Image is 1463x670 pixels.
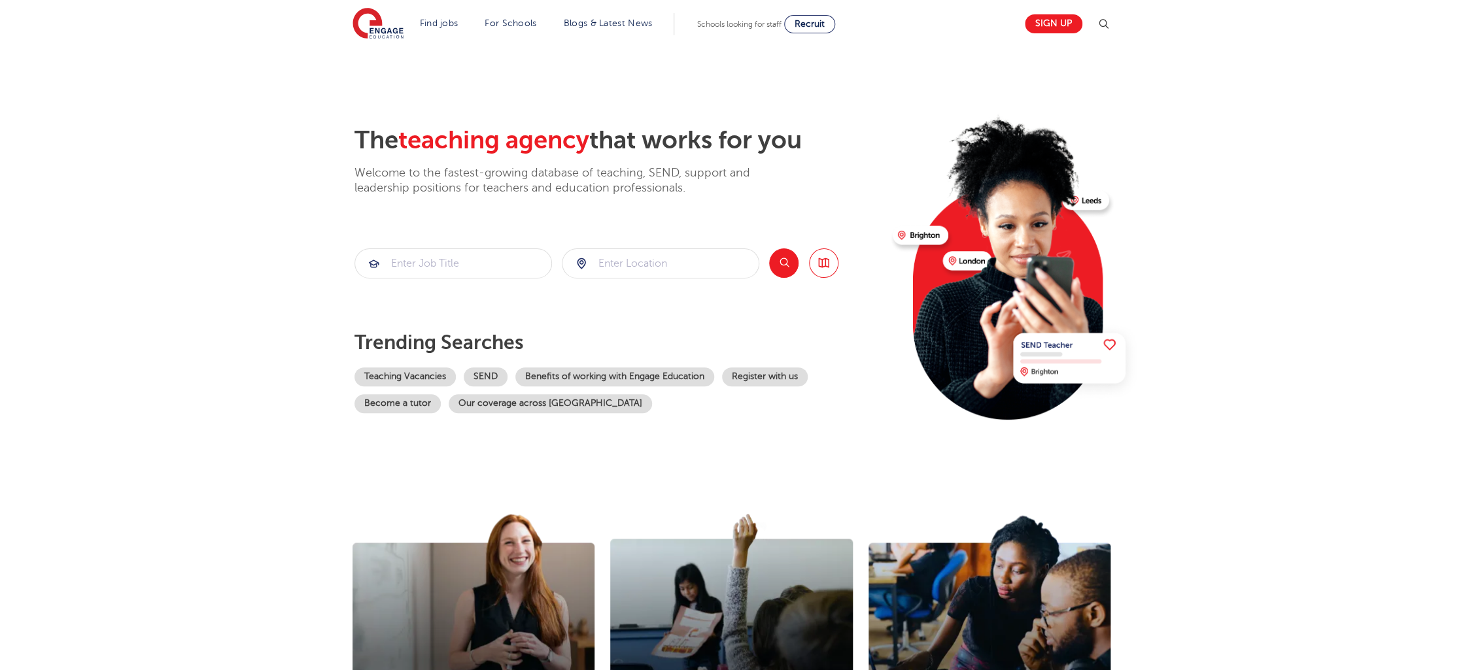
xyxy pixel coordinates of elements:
[354,165,786,196] p: Welcome to the fastest-growing database of teaching, SEND, support and leadership positions for t...
[515,367,714,386] a: Benefits of working with Engage Education
[355,249,551,278] input: Enter job title
[697,20,782,29] span: Schools looking for staff
[449,394,652,413] a: Our coverage across [GEOGRAPHIC_DATA]
[420,18,458,28] a: Find jobs
[795,19,825,29] span: Recruit
[354,126,882,156] h2: The that works for you
[464,367,508,386] a: SEND
[354,331,882,354] p: Trending searches
[784,15,835,33] a: Recruit
[722,367,808,386] a: Register with us
[354,394,441,413] a: Become a tutor
[354,367,456,386] a: Teaching Vacancies
[769,248,799,278] button: Search
[1025,14,1082,33] a: Sign up
[398,126,589,154] span: teaching agency
[564,18,653,28] a: Blogs & Latest News
[353,8,404,41] img: Engage Education
[562,249,759,278] input: Enter location
[485,18,536,28] a: For Schools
